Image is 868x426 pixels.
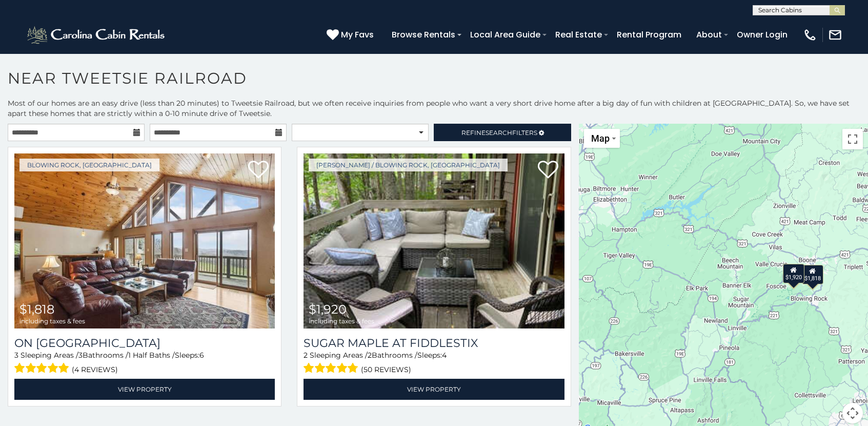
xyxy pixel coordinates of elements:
button: Toggle fullscreen view [842,129,863,149]
a: Sugar Maple at Fiddlestix $1,920 including taxes & fees [304,153,564,328]
a: Blowing Rock, [GEOGRAPHIC_DATA] [19,159,159,171]
div: $1,818 [802,265,823,284]
button: Map camera controls [842,403,863,423]
img: mail-regular-white.png [828,28,842,42]
span: Search [486,129,512,137]
span: 3 [78,351,83,360]
a: View Property [14,379,275,400]
a: Local Area Guide [465,26,546,44]
a: Add to favorites [538,160,558,181]
span: including taxes & fees [19,318,85,324]
span: 6 [199,351,204,360]
span: 4 [442,351,447,360]
a: On [GEOGRAPHIC_DATA] [14,336,275,350]
a: [PERSON_NAME] / Blowing Rock, [GEOGRAPHIC_DATA] [309,159,508,171]
a: RefineSearchFilters [434,124,571,141]
div: Sleeping Areas / Bathrooms / Sleeps: [14,350,275,376]
span: 3 [14,351,18,360]
a: Sugar Maple at Fiddlestix [304,336,564,350]
div: $1,920 [783,264,804,283]
span: 1 Half Baths / [128,351,175,360]
img: White-1-2.png [26,25,168,45]
img: Sugar Maple at Fiddlestix [304,153,564,328]
a: On Golden Ridge $1,818 including taxes & fees [14,153,275,328]
a: About [691,26,727,44]
h3: On Golden Ridge [14,336,275,350]
span: $1,920 [309,302,347,317]
img: phone-regular-white.png [803,28,817,42]
a: View Property [304,379,564,400]
a: Owner Login [732,26,793,44]
a: Add to favorites [248,160,269,181]
span: Map [591,133,610,144]
button: Change map style [584,129,620,148]
img: On Golden Ridge [14,153,275,328]
a: My Favs [327,28,376,42]
span: $1,818 [19,302,54,317]
span: 2 [304,351,308,360]
span: My Favs [341,28,374,41]
span: 2 [368,351,372,360]
div: Sleeping Areas / Bathrooms / Sleeps: [304,350,564,376]
span: including taxes & fees [309,318,374,324]
a: Real Estate [550,26,607,44]
span: (50 reviews) [361,363,411,376]
span: Refine Filters [461,129,537,137]
span: (4 reviews) [72,363,118,376]
a: Rental Program [612,26,687,44]
a: Browse Rentals [387,26,460,44]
